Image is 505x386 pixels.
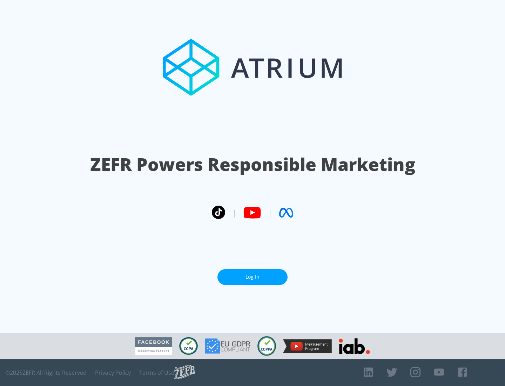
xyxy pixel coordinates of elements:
h1: ZEFR Powers Responsible Marketing [90,152,415,177]
span: | [268,207,272,218]
a: Terms of Use [139,369,174,376]
img: COPPA Compliant [257,336,276,356]
span: | [232,207,236,218]
img: Facebook Marketing Partner [135,337,172,355]
img: YouTube Measurement Program [283,339,332,353]
span: © 2025 ZEFR All Rights Reserved [5,369,87,376]
img: GDPR Compliant [205,338,250,354]
a: Privacy Policy [95,369,131,376]
img: CCPA Compliant [179,337,198,355]
a: Log In [217,269,288,285]
img: IAB [339,338,370,354]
